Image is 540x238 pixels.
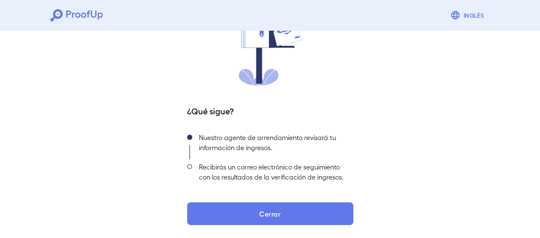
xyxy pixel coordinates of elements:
[239,14,302,85] img: received.svg
[187,106,234,116] font: ¿Qué sigue?
[464,12,484,19] font: Inglés
[447,7,490,24] button: Inglés
[187,202,353,225] button: Cerrar
[259,210,281,218] font: Cerrar
[199,133,336,151] font: Nuestro agente de arrendamiento revisará tu información de ingresos.
[199,163,344,181] font: Recibirás un correo electrónico de seguimiento con los resultados de la verificación de ingresos.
